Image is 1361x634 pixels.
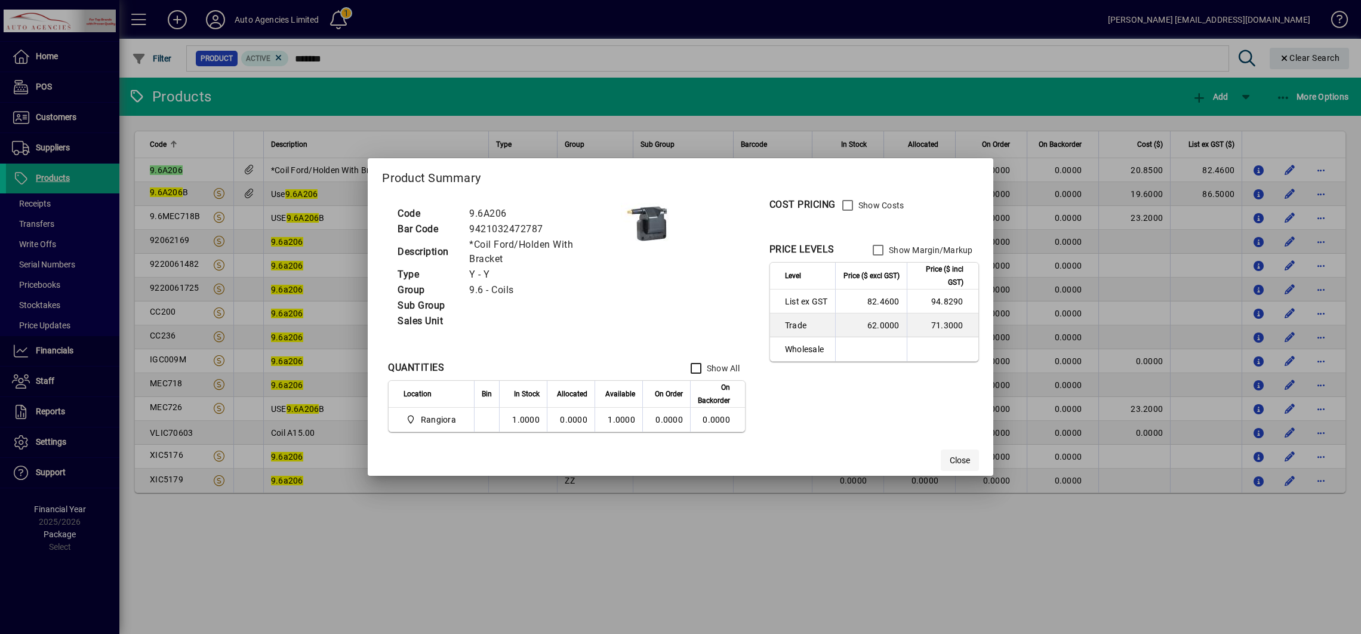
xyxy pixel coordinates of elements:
td: Bar Code [392,221,463,237]
span: Allocated [557,387,587,401]
td: Sub Group [392,298,463,313]
td: *Coil Ford/Holden With Bracket [463,237,621,267]
td: 1.0000 [499,408,547,432]
span: On Order [655,387,683,401]
span: Available [605,387,635,401]
span: Close [950,454,970,467]
td: 9421032472787 [463,221,621,237]
td: 71.3000 [907,313,978,337]
td: 62.0000 [835,313,907,337]
td: Sales Unit [392,313,463,329]
label: Show All [704,362,740,374]
td: Y - Y [463,267,621,282]
td: 0.0000 [690,408,745,432]
td: Description [392,237,463,267]
span: Price ($ excl GST) [843,269,900,282]
td: Type [392,267,463,282]
span: Location [404,387,432,401]
td: 9.6A206 [463,206,621,221]
td: 1.0000 [595,408,642,432]
span: In Stock [514,387,540,401]
span: Rangiora [404,413,461,427]
span: Bin [482,387,492,401]
td: 82.4600 [835,290,907,313]
td: 94.8290 [907,290,978,313]
span: Rangiora [421,414,456,426]
h2: Product Summary [368,158,993,193]
span: On Backorder [698,381,730,407]
td: Code [392,206,463,221]
span: Wholesale [785,343,828,355]
td: 9.6 - Coils [463,282,621,298]
button: Close [941,450,979,471]
td: 0.0000 [547,408,595,432]
span: List ex GST [785,296,828,307]
label: Show Costs [856,199,904,211]
label: Show Margin/Markup [886,244,973,256]
span: Trade [785,319,828,331]
span: 0.0000 [655,415,683,424]
div: COST PRICING [769,198,836,212]
div: PRICE LEVELS [769,242,835,257]
img: contain [621,193,680,253]
span: Level [785,269,801,282]
div: QUANTITIES [388,361,444,375]
td: Group [392,282,463,298]
span: Price ($ incl GST) [914,263,963,289]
